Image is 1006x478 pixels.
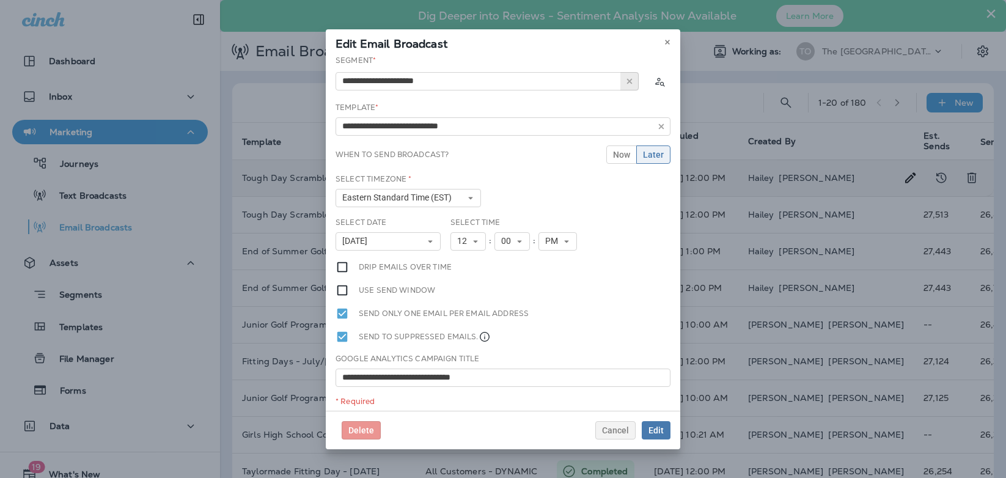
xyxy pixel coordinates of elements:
span: Delete [348,426,374,435]
button: Eastern Standard Time (EST) [336,189,481,207]
button: Calculate the estimated number of emails to be sent based on selected segment. (This could take a... [648,70,670,92]
span: 12 [457,236,472,246]
div: * Required [336,397,670,406]
span: 00 [501,236,516,246]
button: [DATE] [336,232,441,251]
label: Google Analytics Campaign Title [336,354,479,364]
label: Select Time [450,218,501,227]
span: Cancel [602,426,629,435]
button: Now [606,145,637,164]
span: PM [545,236,563,246]
span: Edit [648,426,664,435]
div: : [486,232,494,251]
label: Template [336,103,378,112]
button: Delete [342,421,381,439]
label: Drip emails over time [359,260,452,274]
span: Eastern Standard Time (EST) [342,193,457,203]
button: PM [538,232,577,251]
label: Segment [336,56,376,65]
div: Edit Email Broadcast [326,29,680,55]
span: Later [643,150,664,159]
button: 12 [450,232,486,251]
label: Use send window [359,284,435,297]
button: Edit [642,421,670,439]
button: Later [636,145,670,164]
button: 00 [494,232,530,251]
div: : [530,232,538,251]
label: Send to suppressed emails. [359,330,491,344]
span: Now [613,150,630,159]
label: When to send broadcast? [336,150,449,160]
span: [DATE] [342,236,372,246]
label: Select Date [336,218,387,227]
button: Cancel [595,421,636,439]
label: Send only one email per email address [359,307,529,320]
label: Select Timezone [336,174,411,184]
